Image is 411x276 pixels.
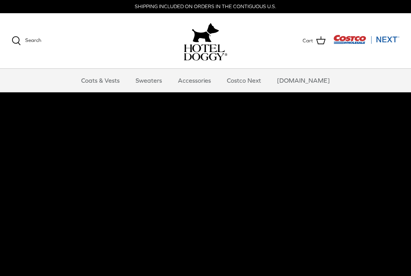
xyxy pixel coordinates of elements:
[184,44,227,61] img: hoteldoggycom
[220,69,268,92] a: Costco Next
[171,69,218,92] a: Accessories
[25,37,41,43] span: Search
[303,37,313,45] span: Cart
[333,40,399,45] a: Visit Costco Next
[192,21,219,44] img: hoteldoggy.com
[184,21,227,61] a: hoteldoggy.com hoteldoggycom
[129,69,169,92] a: Sweaters
[333,35,399,44] img: Costco Next
[303,36,326,46] a: Cart
[12,36,41,45] a: Search
[270,69,337,92] a: [DOMAIN_NAME]
[74,69,127,92] a: Coats & Vests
